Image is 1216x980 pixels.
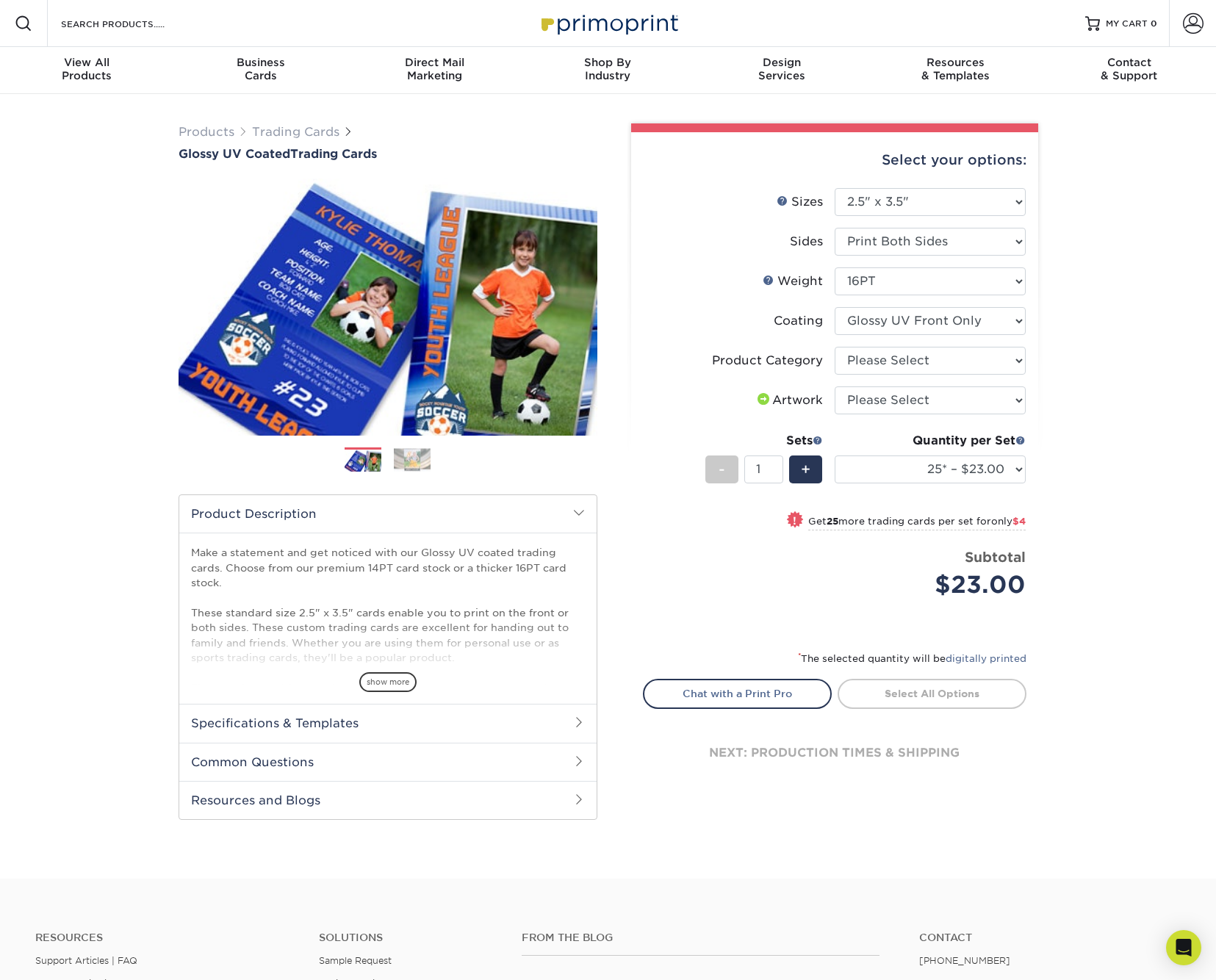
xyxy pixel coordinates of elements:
[838,679,1026,708] a: Select All Options
[827,516,838,527] strong: 25
[719,458,725,480] span: -
[521,47,694,94] a: Shop ByIndustry
[179,704,597,742] h2: Specifications & Templates
[1043,56,1216,82] div: & Support
[705,432,823,450] div: Sets
[179,147,597,161] a: Glossy UV CoatedTrading Cards
[521,56,694,82] div: Industry
[1151,18,1157,29] span: 0
[359,672,417,692] span: show more
[319,955,392,966] a: Sample Request
[777,193,823,211] div: Sizes
[179,162,597,452] img: Glossy UV Coated 01
[846,567,1026,602] div: $23.00
[763,273,823,290] div: Weight
[1106,18,1148,30] span: MY CART
[790,233,823,251] div: Sides
[173,56,347,82] div: Cards
[643,679,832,708] a: Chat with a Print Pro
[919,955,1010,966] a: [PHONE_NUMBER]
[919,932,1181,944] a: Contact
[345,448,381,474] img: Trading Cards 01
[798,653,1026,664] small: The selected quantity will be
[695,47,868,94] a: DesignServices
[946,653,1026,664] a: digitally printed
[1043,47,1216,94] a: Contact& Support
[179,125,234,139] a: Products
[179,147,290,161] span: Glossy UV Coated
[173,56,347,69] span: Business
[868,56,1042,82] div: & Templates
[179,147,597,161] h1: Trading Cards
[774,312,823,330] div: Coating
[348,56,521,69] span: Direct Mail
[808,516,1026,530] small: Get more trading cards per set for
[695,56,868,82] div: Services
[252,125,339,139] a: Trading Cards
[35,932,297,944] h4: Resources
[801,458,810,480] span: +
[695,56,868,69] span: Design
[179,743,597,781] h2: Common Questions
[868,47,1042,94] a: Resources& Templates
[643,709,1026,797] div: next: production times & shipping
[173,47,347,94] a: BusinessCards
[60,15,203,32] input: SEARCH PRODUCTS.....
[348,47,521,94] a: Direct MailMarketing
[522,932,879,944] h4: From the Blog
[394,448,431,471] img: Trading Cards 02
[1166,930,1201,965] div: Open Intercom Messenger
[348,56,521,82] div: Marketing
[793,513,796,528] span: !
[1012,516,1026,527] span: $4
[835,432,1026,450] div: Quantity per Set
[965,549,1026,565] strong: Subtotal
[868,56,1042,69] span: Resources
[191,545,585,725] p: Make a statement and get noticed with our Glossy UV coated trading cards. Choose from our premium...
[179,495,597,533] h2: Product Description
[755,392,823,409] div: Artwork
[712,352,823,370] div: Product Category
[1043,56,1216,69] span: Contact
[319,932,500,944] h4: Solutions
[179,781,597,819] h2: Resources and Blogs
[521,56,694,69] span: Shop By
[991,516,1026,527] span: only
[643,132,1026,188] div: Select your options:
[535,7,682,39] img: Primoprint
